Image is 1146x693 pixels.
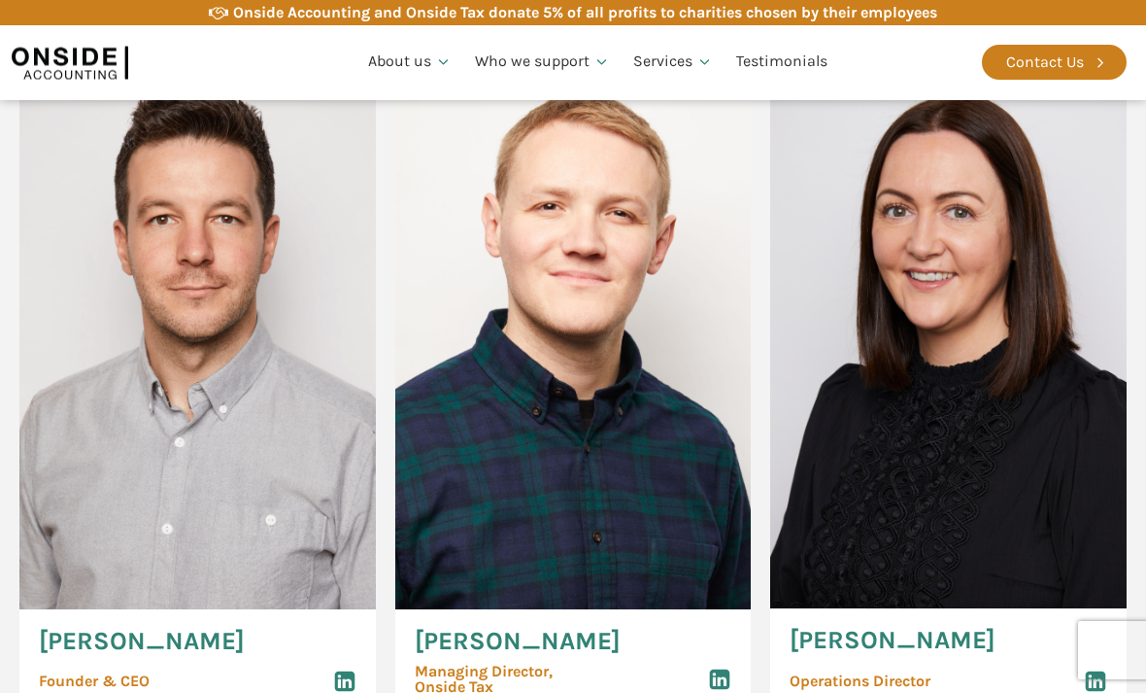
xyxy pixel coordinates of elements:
[790,674,930,689] span: Operations Director
[39,674,150,689] span: Founder & CEO
[622,29,725,95] a: Services
[790,628,995,653] span: [PERSON_NAME]
[12,40,128,85] img: Onside Accounting
[1006,50,1084,75] div: Contact Us
[415,629,621,654] span: [PERSON_NAME]
[725,29,839,95] a: Testimonials
[982,45,1127,80] a: Contact Us
[39,629,245,654] span: [PERSON_NAME]
[356,29,463,95] a: About us
[463,29,622,95] a: Who we support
